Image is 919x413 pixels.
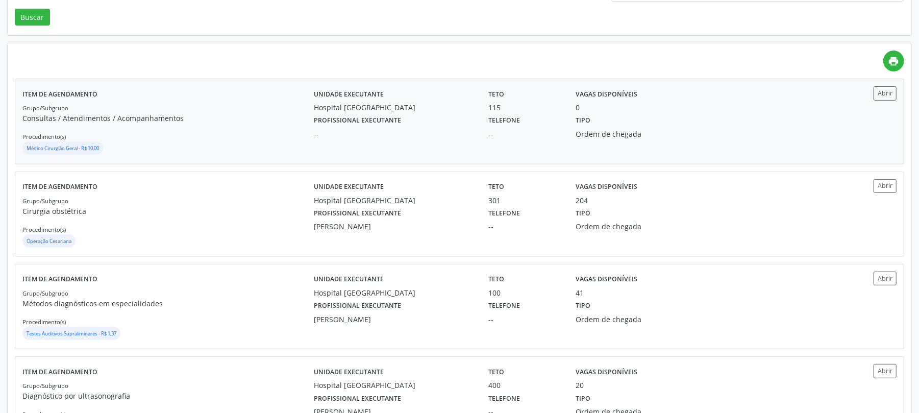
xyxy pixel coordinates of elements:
[314,391,401,406] label: Profissional executante
[874,364,897,378] button: Abrir
[22,289,68,297] small: Grupo/Subgrupo
[576,314,693,325] div: Ordem de chegada
[22,364,97,380] label: Item de agendamento
[488,314,561,325] div: --
[488,391,520,406] label: Telefone
[22,272,97,287] label: Item de agendamento
[314,298,401,314] label: Profissional executante
[576,287,584,298] div: 41
[22,113,314,124] p: Consultas / Atendimentos / Acompanhamentos
[314,380,474,391] div: Hospital [GEOGRAPHIC_DATA]
[576,221,693,232] div: Ordem de chegada
[488,86,504,102] label: Teto
[488,221,561,232] div: --
[576,391,591,406] label: Tipo
[576,179,638,195] label: Vagas disponíveis
[314,314,474,325] div: [PERSON_NAME]
[314,195,474,206] div: Hospital [GEOGRAPHIC_DATA]
[576,298,591,314] label: Tipo
[22,298,314,309] p: Métodos diagnósticos em especialidades
[314,113,401,129] label: Profissional executante
[576,195,588,206] div: 204
[576,206,591,222] label: Tipo
[314,287,474,298] div: Hospital [GEOGRAPHIC_DATA]
[576,86,638,102] label: Vagas disponíveis
[314,102,474,113] div: Hospital [GEOGRAPHIC_DATA]
[314,221,474,232] div: [PERSON_NAME]
[22,104,68,112] small: Grupo/Subgrupo
[883,51,904,71] a: print
[22,226,66,233] small: Procedimento(s)
[314,129,474,139] div: --
[576,113,591,129] label: Tipo
[488,129,561,139] div: --
[15,9,50,26] button: Buscar
[888,56,900,67] i: print
[488,179,504,195] label: Teto
[314,179,384,195] label: Unidade executante
[488,287,561,298] div: 100
[874,86,897,100] button: Abrir
[22,197,68,205] small: Grupo/Subgrupo
[874,179,897,193] button: Abrir
[488,102,561,113] div: 115
[488,206,520,222] label: Telefone
[22,318,66,326] small: Procedimento(s)
[27,238,71,245] small: Operação Cesariana
[22,206,314,216] p: Cirurgia obstétrica
[314,86,384,102] label: Unidade executante
[576,102,580,113] div: 0
[488,113,520,129] label: Telefone
[576,380,584,391] div: 20
[22,86,97,102] label: Item de agendamento
[314,206,401,222] label: Profissional executante
[22,391,314,401] p: Diagnóstico por ultrasonografia
[27,145,99,152] small: Médico Cirurgião Geral - R$ 10,00
[576,272,638,287] label: Vagas disponíveis
[488,364,504,380] label: Teto
[27,330,116,337] small: Testes Auditivos Supraliminares - R$ 1,37
[488,195,561,206] div: 301
[488,298,520,314] label: Telefone
[314,272,384,287] label: Unidade executante
[576,364,638,380] label: Vagas disponíveis
[314,364,384,380] label: Unidade executante
[22,179,97,195] label: Item de agendamento
[488,272,504,287] label: Teto
[576,129,693,139] div: Ordem de chegada
[488,380,561,391] div: 400
[874,272,897,285] button: Abrir
[22,133,66,140] small: Procedimento(s)
[22,382,68,390] small: Grupo/Subgrupo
